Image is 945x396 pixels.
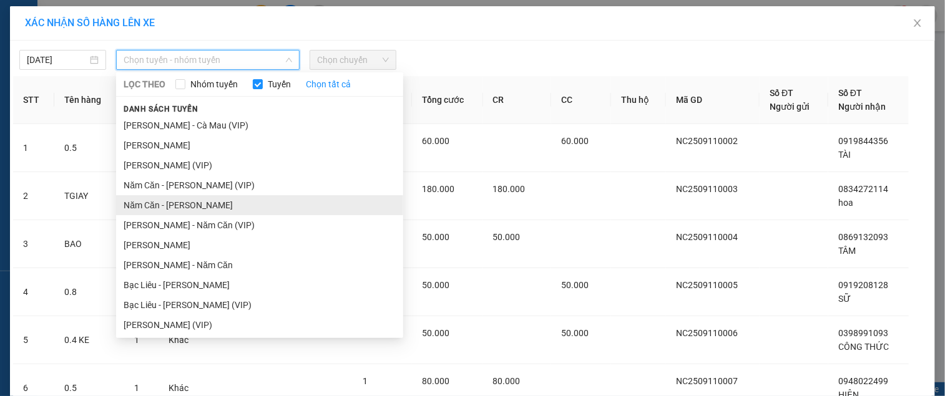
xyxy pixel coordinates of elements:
span: hoa [838,198,853,208]
span: 50.000 [422,232,449,242]
th: Thu hộ [611,76,666,124]
li: Bạc Liêu - [PERSON_NAME] [116,275,403,295]
span: LỌC THEO [124,77,165,91]
th: Mã GD [666,76,760,124]
span: XÁC NHẬN SỐ HÀNG LÊN XE [25,17,155,29]
span: 60.000 [561,136,589,146]
span: 0919844356 [838,136,888,146]
span: NC2509110004 [676,232,738,242]
span: Chọn tuyến - nhóm tuyến [124,51,292,69]
span: 50.000 [422,328,449,338]
td: 2 [13,172,54,220]
span: 50.000 [422,280,449,290]
li: [PERSON_NAME] - Năm Căn [116,255,403,275]
li: [PERSON_NAME] [116,135,403,155]
span: 0919208128 [838,280,888,290]
td: BAO [54,220,124,268]
li: [PERSON_NAME] - Năm Căn (VIP) [116,215,403,235]
span: NC2509110003 [676,184,738,194]
span: NC2509110006 [676,328,738,338]
span: 1 [363,376,368,386]
span: 50.000 [561,280,589,290]
button: Close [900,6,935,41]
span: Số ĐT [770,88,793,98]
th: STT [13,76,54,124]
span: NC2509110007 [676,376,738,386]
span: Người gửi [770,102,810,112]
span: 0834272114 [838,184,888,194]
th: Tên hàng [54,76,124,124]
td: 5 [13,316,54,364]
td: 4 [13,268,54,316]
span: 0398991093 [838,328,888,338]
span: Tuyến [263,77,296,91]
span: Chọn chuyến [317,51,389,69]
td: 0.4 KE [54,316,124,364]
span: 0869132093 [838,232,888,242]
span: CÔNG THỨC [838,342,889,352]
th: CR [483,76,552,124]
td: 0.8 [54,268,124,316]
span: 50.000 [493,232,521,242]
span: TÂM [838,246,856,256]
span: Nhóm tuyến [185,77,243,91]
li: [PERSON_NAME] (VIP) [116,315,403,335]
li: [PERSON_NAME] (VIP) [116,155,403,175]
span: 180.000 [422,184,454,194]
li: Năm Căn - [PERSON_NAME] [116,195,403,215]
span: 50.000 [561,328,589,338]
li: [PERSON_NAME] [116,235,403,255]
span: NC2509110005 [676,280,738,290]
span: 80.000 [422,376,449,386]
span: 60.000 [422,136,449,146]
td: 1 [13,124,54,172]
span: close [913,18,923,28]
th: CC [551,76,611,124]
input: 11/09/2025 [27,53,87,67]
span: SỮ [838,294,851,304]
span: 0948022499 [838,376,888,386]
span: down [285,56,293,64]
a: Chọn tất cả [306,77,351,91]
td: 0.5 [54,124,124,172]
td: 3 [13,220,54,268]
span: 1 [134,383,139,393]
span: NC2509110002 [676,136,738,146]
span: Danh sách tuyến [116,104,205,115]
span: 1 [134,335,139,345]
li: [PERSON_NAME] - Cà Mau (VIP) [116,115,403,135]
span: 180.000 [493,184,526,194]
li: Bạc Liêu - [PERSON_NAME] (VIP) [116,295,403,315]
span: 80.000 [493,376,521,386]
td: Khác [159,316,204,364]
li: Năm Căn - [PERSON_NAME] (VIP) [116,175,403,195]
span: Số ĐT [838,88,862,98]
th: Tổng cước [412,76,482,124]
span: TÀI [838,150,851,160]
span: Người nhận [838,102,886,112]
td: TGIAY [54,172,124,220]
